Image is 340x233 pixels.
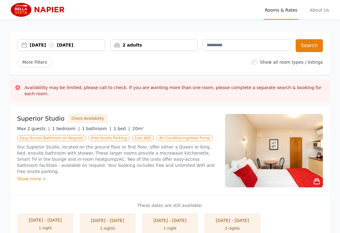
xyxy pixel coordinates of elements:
div: [DATE] - [DATE] [23,217,67,223]
label: Show all room types / listings [260,60,323,65]
div: 2 nights [86,226,130,231]
span: Free Onsite Parking [88,135,129,141]
div: [DATE] [DATE] [30,42,105,48]
span: Easy Access Bathroom on Request [17,135,86,141]
span: 20m² [132,126,144,131]
div: 1 night [23,226,67,231]
div: 1 night [148,226,192,231]
div: [DATE] - [DATE] [148,217,192,224]
h3: Superior Studio [17,114,65,123]
img: Bella Vista Napier [10,2,68,17]
div: [DATE] - [DATE] [210,217,254,224]
div: [DATE] - [DATE] [86,217,130,224]
div: 2 adults [110,42,198,48]
span: 1 bathroom | [82,126,111,131]
p: Our Superior Studio, located on the ground floor or first floor, offer either a Queen or King bed... [17,144,218,175]
span: More Filters [17,57,52,67]
span: 1 bed | [113,126,130,131]
p: These dates are still available: [17,202,323,209]
div: Show more > [17,176,218,182]
button: Search [296,39,323,52]
button: Check Availability [68,114,107,123]
span: Max 2 guests | [17,126,50,131]
div: 2 nights [210,226,254,231]
span: 1 bedroom | [52,126,80,131]
h3: Availability may be limited, please call to check. If you are wanting more than one room, please ... [24,85,325,97]
span: Air Conditioning/Heat Pump [156,135,212,141]
span: Free WiFi [132,135,154,141]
